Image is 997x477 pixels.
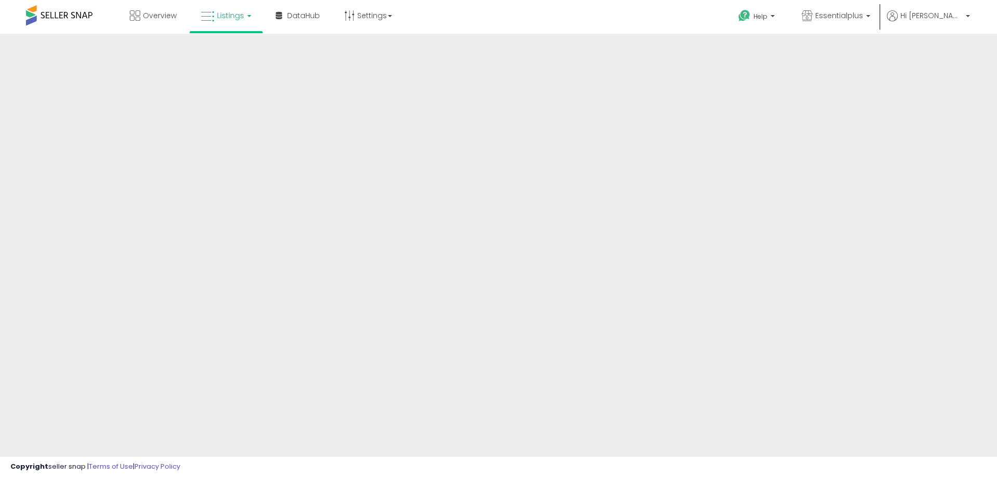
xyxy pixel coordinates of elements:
[815,10,863,21] span: Essentialplus
[753,12,767,21] span: Help
[134,461,180,471] a: Privacy Policy
[738,9,751,22] i: Get Help
[89,461,133,471] a: Terms of Use
[287,10,320,21] span: DataHub
[10,462,180,472] div: seller snap | |
[900,10,963,21] span: Hi [PERSON_NAME]
[10,461,48,471] strong: Copyright
[143,10,177,21] span: Overview
[887,10,970,34] a: Hi [PERSON_NAME]
[217,10,244,21] span: Listings
[730,2,785,34] a: Help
